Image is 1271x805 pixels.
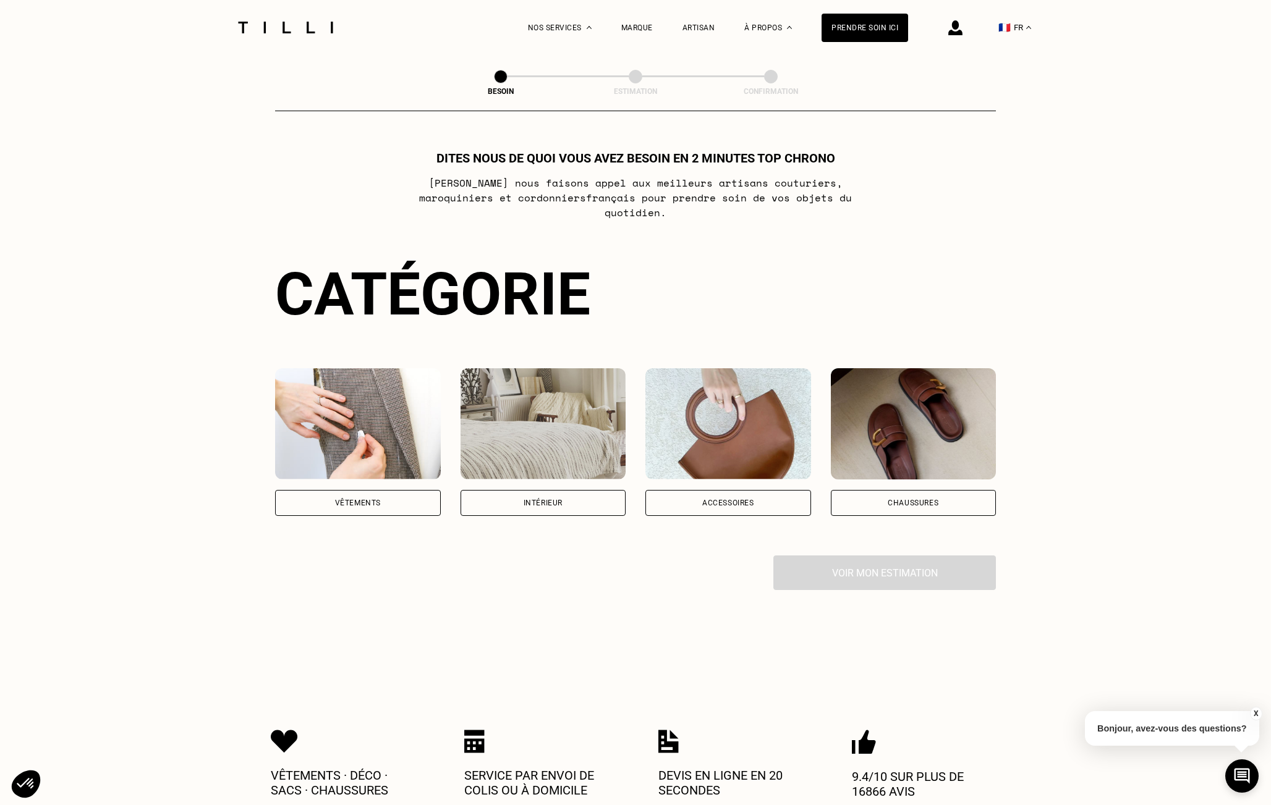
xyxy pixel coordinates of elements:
div: Chaussures [888,499,938,507]
img: Icon [271,730,298,753]
p: Vêtements · Déco · Sacs · Chaussures [271,768,419,798]
div: Estimation [574,87,697,96]
img: Icon [464,730,485,753]
img: icône connexion [948,20,963,35]
img: menu déroulant [1026,26,1031,29]
img: Icon [658,730,679,753]
p: 9.4/10 sur plus de 16866 avis [852,769,1000,799]
a: Marque [621,23,653,32]
button: X [1249,707,1262,720]
p: Service par envoi de colis ou à domicile [464,768,613,798]
img: Chaussures [831,368,997,479]
div: Intérieur [524,499,563,507]
img: Icon [852,730,876,754]
p: Devis en ligne en 20 secondes [658,768,807,798]
a: Artisan [682,23,715,32]
p: Bonjour, avez-vous des questions? [1085,711,1259,746]
a: Prendre soin ici [822,14,908,42]
div: Vêtements [335,499,381,507]
img: Menu déroulant à propos [787,26,792,29]
div: Catégorie [275,259,996,329]
p: [PERSON_NAME] nous faisons appel aux meilleurs artisans couturiers , maroquiniers et cordonniers ... [391,175,881,220]
img: Vêtements [275,368,441,479]
img: Menu déroulant [587,26,592,29]
div: Confirmation [709,87,833,96]
div: Accessoires [702,499,754,507]
h1: Dites nous de quoi vous avez besoin en 2 minutes top chrono [436,151,835,166]
img: Intérieur [461,368,626,479]
span: 🇫🇷 [998,22,1011,33]
img: Accessoires [645,368,811,479]
div: Besoin [439,87,563,96]
img: Logo du service de couturière Tilli [234,22,338,33]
